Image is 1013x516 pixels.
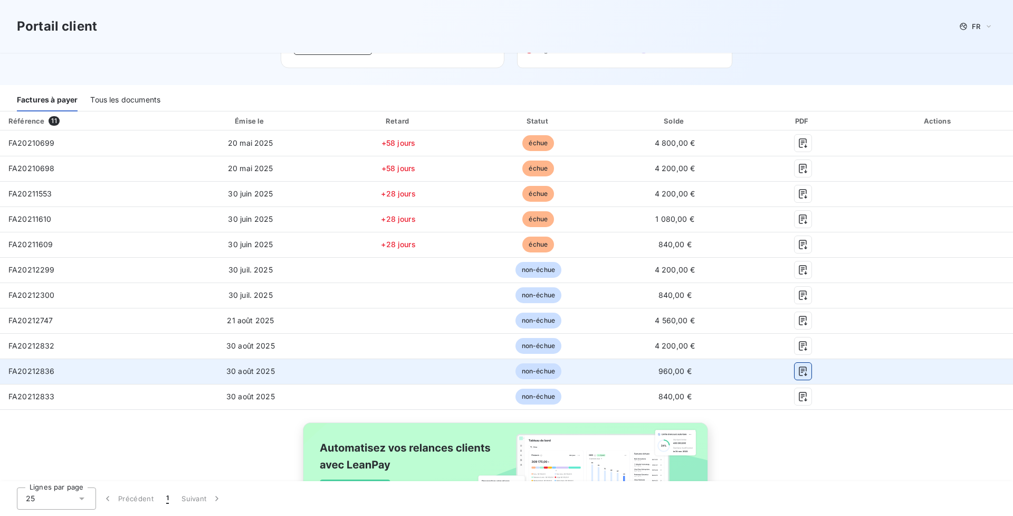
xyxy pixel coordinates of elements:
[658,290,692,299] span: 840,00 €
[515,287,561,303] span: non-échue
[330,116,467,126] div: Retard
[655,265,695,274] span: 4 200,00 €
[522,186,554,202] span: échue
[866,116,1011,126] div: Actions
[381,240,415,249] span: +28 jours
[8,367,55,376] span: FA20212836
[8,138,55,147] span: FA20210699
[8,316,53,325] span: FA20212747
[176,116,326,126] div: Émise le
[8,341,55,350] span: FA20212832
[226,341,275,350] span: 30 août 2025
[49,116,59,126] span: 11
[228,265,273,274] span: 30 juil. 2025
[515,262,561,278] span: non-échue
[381,138,415,147] span: +58 jours
[658,392,692,401] span: 840,00 €
[744,116,862,126] div: PDF
[228,240,273,249] span: 30 juin 2025
[381,189,415,198] span: +28 jours
[228,290,273,299] span: 30 juil. 2025
[609,116,740,126] div: Solde
[228,138,273,147] span: 20 mai 2025
[8,214,52,223] span: FA20211610
[515,338,561,354] span: non-échue
[8,265,55,274] span: FA20212299
[8,189,52,198] span: FA20211553
[228,189,273,198] span: 30 juin 2025
[226,367,275,376] span: 30 août 2025
[8,392,55,401] span: FA20212833
[655,138,695,147] span: 4 800,00 €
[96,487,160,510] button: Précédent
[166,493,169,504] span: 1
[26,493,35,504] span: 25
[160,487,175,510] button: 1
[522,237,554,252] span: échue
[8,164,55,173] span: FA20210698
[471,116,605,126] div: Statut
[515,389,561,405] span: non-échue
[381,164,415,173] span: +58 jours
[655,189,695,198] span: 4 200,00 €
[228,164,273,173] span: 20 mai 2025
[658,367,692,376] span: 960,00 €
[972,22,980,31] span: FR
[522,161,554,176] span: échue
[522,135,554,151] span: échue
[658,240,692,249] span: 840,00 €
[655,316,695,325] span: 4 560,00 €
[227,316,274,325] span: 21 août 2025
[17,17,97,36] h3: Portail client
[175,487,228,510] button: Suivant
[655,164,695,173] span: 4 200,00 €
[655,214,694,223] span: 1 080,00 €
[228,214,273,223] span: 30 juin 2025
[8,117,44,125] div: Référence
[515,363,561,379] span: non-échue
[381,214,415,223] span: +28 jours
[226,392,275,401] span: 30 août 2025
[522,211,554,227] span: échue
[655,341,695,350] span: 4 200,00 €
[515,313,561,329] span: non-échue
[8,240,53,249] span: FA20211609
[90,89,160,111] div: Tous les documents
[17,89,78,111] div: Factures à payer
[8,290,55,299] span: FA20212300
